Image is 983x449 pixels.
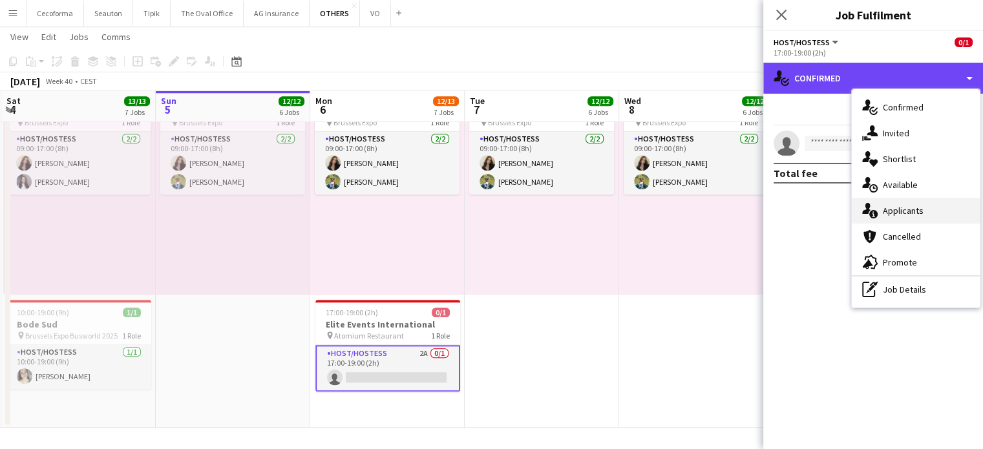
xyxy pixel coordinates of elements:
span: Applicants [883,205,924,216]
div: 7 Jobs [434,107,458,117]
span: Host/Hostess [774,37,830,47]
span: Promote [883,256,917,268]
span: 1/1 [123,308,141,317]
span: Tue [470,95,485,107]
button: OTHERS [310,1,360,26]
h3: Elite Events International [315,318,460,330]
span: Wed [624,95,641,107]
span: 1 Role [739,118,758,127]
span: Sat [6,95,21,107]
a: View [5,28,34,45]
span: 4 [5,102,21,117]
span: 1 Role [431,331,450,340]
button: AG Insurance [244,1,310,26]
span: Comms [101,31,131,43]
app-card-role: Host/Hostess2/209:00-17:00 (8h)[PERSON_NAME][PERSON_NAME] [469,132,614,194]
h3: Bode Sud [6,318,151,330]
app-card-role: Host/Hostess1/110:00-19:00 (9h)[PERSON_NAME] [6,345,151,389]
a: Jobs [64,28,94,45]
app-card-role: Host/Hostess2A0/117:00-19:00 (2h) [315,345,460,392]
span: 1 Role [122,118,140,127]
span: Jobs [69,31,89,43]
span: Brussels Expo [333,118,377,127]
button: VO [360,1,391,26]
span: Shortlist [883,153,916,165]
button: Tipik [133,1,171,26]
button: Seauton [84,1,133,26]
span: 5 [159,102,176,117]
span: Cancelled [883,231,921,242]
span: Edit [41,31,56,43]
app-job-card: 17:00-19:00 (2h)0/1Elite Events International Atomium Restaurant1 RoleHost/Hostess2A0/117:00-19:0... [315,300,460,392]
span: 13/13 [124,96,150,106]
span: 0/1 [955,37,973,47]
span: 7 [468,102,485,117]
div: 17:00-19:00 (2h) [774,48,973,57]
a: Edit [36,28,61,45]
div: [DATE] [10,75,40,88]
span: Available [883,179,918,191]
span: 1 Role [430,118,449,127]
app-card-role: Host/Hostess2/209:00-17:00 (8h)[PERSON_NAME][PERSON_NAME] [315,132,460,194]
app-job-card: 09:00-17:00 (8h)2/2 Brussels Expo1 RoleHost/Hostess2/209:00-17:00 (8h)[PERSON_NAME][PERSON_NAME] [624,101,768,194]
app-job-card: 09:00-17:00 (8h)2/2 Brussels Expo1 RoleHost/Hostess2/209:00-17:00 (8h)[PERSON_NAME][PERSON_NAME] [315,101,460,194]
div: 6 Jobs [279,107,304,117]
span: 1 Role [122,331,141,340]
span: Sun [161,95,176,107]
span: Week 40 [43,76,75,86]
span: 10:00-19:00 (9h) [17,308,69,317]
span: 1 Role [585,118,604,127]
app-card-role: Host/Hostess2/209:00-17:00 (8h)[PERSON_NAME][PERSON_NAME] [160,132,305,194]
span: Invited [883,127,909,139]
span: Brussels Expo [642,118,686,127]
span: 12/12 [279,96,304,106]
div: CEST [80,76,97,86]
span: Atomium Restaurant [334,331,404,340]
div: Confirmed [763,63,983,94]
span: Brussels Expo Busworld 2025 [25,331,118,340]
button: Host/Hostess [774,37,840,47]
span: Brussels Expo [25,118,68,127]
app-job-card: 09:00-17:00 (8h)2/2 Brussels Expo1 RoleHost/Hostess2/209:00-17:00 (8h)[PERSON_NAME][PERSON_NAME] [160,101,305,194]
span: 17:00-19:00 (2h) [326,308,378,317]
app-job-card: 09:00-17:00 (8h)2/2 Brussels Expo1 RoleHost/Hostess2/209:00-17:00 (8h)[PERSON_NAME][PERSON_NAME] [6,101,151,194]
span: 12/12 [742,96,768,106]
h3: Job Fulfilment [763,6,983,23]
app-job-card: 10:00-19:00 (9h)1/1Bode Sud Brussels Expo Busworld 20251 RoleHost/Hostess1/110:00-19:00 (9h)[PERS... [6,300,151,389]
div: 7 Jobs [125,107,149,117]
a: Comms [96,28,136,45]
app-card-role: Host/Hostess2/209:00-17:00 (8h)[PERSON_NAME][PERSON_NAME] [6,132,151,194]
span: 1 Role [276,118,295,127]
span: View [10,31,28,43]
span: 8 [622,102,641,117]
span: 6 [313,102,332,117]
div: Job Details [852,277,980,302]
app-job-card: 09:00-17:00 (8h)2/2 Brussels Expo1 RoleHost/Hostess2/209:00-17:00 (8h)[PERSON_NAME][PERSON_NAME] [469,101,614,194]
span: 0/1 [432,308,450,317]
app-card-role: Host/Hostess2/209:00-17:00 (8h)[PERSON_NAME][PERSON_NAME] [624,132,768,194]
span: Brussels Expo [488,118,531,127]
span: 12/12 [587,96,613,106]
span: Confirmed [883,101,924,113]
div: 6 Jobs [588,107,613,117]
button: Cecoforma [26,1,84,26]
button: The Oval Office [171,1,244,26]
div: 6 Jobs [743,107,767,117]
span: Brussels Expo [179,118,222,127]
span: Mon [315,95,332,107]
div: Total fee [774,167,818,180]
span: 12/13 [433,96,459,106]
